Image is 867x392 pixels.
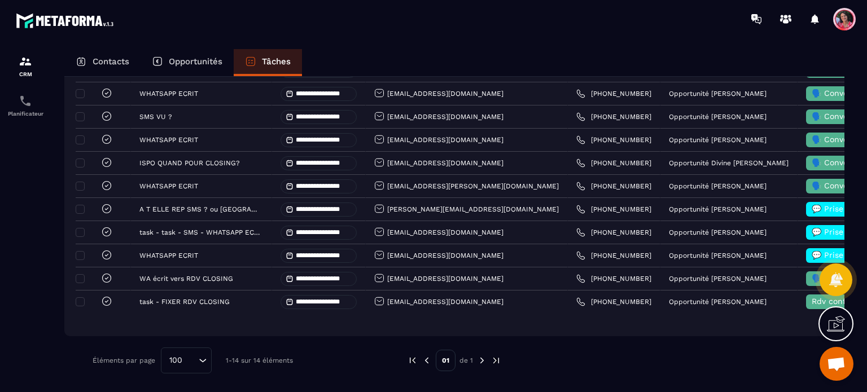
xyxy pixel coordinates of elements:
[3,46,48,86] a: formationformationCRM
[669,90,767,98] p: Opportunité [PERSON_NAME]
[576,112,651,121] a: [PHONE_NUMBER]
[139,228,260,236] p: task - task - SMS - WHATSAPP ECRIT
[16,10,117,31] img: logo
[3,86,48,125] a: schedulerschedulerPlanificateur
[19,55,32,68] img: formation
[226,356,293,364] p: 1-14 sur 14 éléments
[139,275,233,283] p: WA écrit vers RDV CLOSING
[820,347,853,381] div: Ouvrir le chat
[93,56,129,67] p: Contacts
[491,355,501,365] img: next
[576,158,651,168] a: [PHONE_NUMBER]
[93,356,155,364] p: Éléments par page
[186,354,196,367] input: Search for option
[576,297,651,306] a: [PHONE_NUMBER]
[669,136,767,144] p: Opportunité [PERSON_NAME]
[576,135,651,144] a: [PHONE_NUMBER]
[669,205,767,213] p: Opportunité [PERSON_NAME]
[139,90,198,98] p: WHATSAPP ECRIT
[576,251,651,260] a: [PHONE_NUMBER]
[477,355,487,365] img: next
[234,49,302,76] a: Tâches
[19,94,32,108] img: scheduler
[669,159,789,167] p: Opportunité Divine [PERSON_NAME]
[669,182,767,190] p: Opportunité [PERSON_NAME]
[64,49,141,76] a: Contacts
[139,298,230,306] p: task - FIXER RDV CLOSING
[3,71,48,77] p: CRM
[459,356,473,365] p: de 1
[139,136,198,144] p: WHATSAPP ECRIT
[408,355,418,365] img: prev
[262,56,291,67] p: Tâches
[422,355,432,365] img: prev
[669,252,767,259] p: Opportunité [PERSON_NAME]
[576,228,651,237] a: [PHONE_NUMBER]
[139,182,198,190] p: WHATSAPP ECRIT
[576,274,651,283] a: [PHONE_NUMBER]
[669,113,767,121] p: Opportunité [PERSON_NAME]
[576,182,651,191] a: [PHONE_NUMBER]
[576,89,651,98] a: [PHONE_NUMBER]
[669,228,767,236] p: Opportunité [PERSON_NAME]
[161,347,212,373] div: Search for option
[141,49,234,76] a: Opportunités
[669,298,767,306] p: Opportunité [PERSON_NAME]
[669,275,767,283] p: Opportunité [PERSON_NAME]
[3,111,48,117] p: Planificateur
[169,56,222,67] p: Opportunités
[139,252,198,259] p: WHATSAPP ECRIT
[139,113,172,121] p: SMS VU ?
[165,354,186,367] span: 100
[139,159,240,167] p: ISPO QUAND POUR CLOSING?
[436,350,456,371] p: 01
[576,205,651,214] a: [PHONE_NUMBER]
[139,205,260,213] p: A T ELLE REP SMS ? ou [GEOGRAPHIC_DATA]?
